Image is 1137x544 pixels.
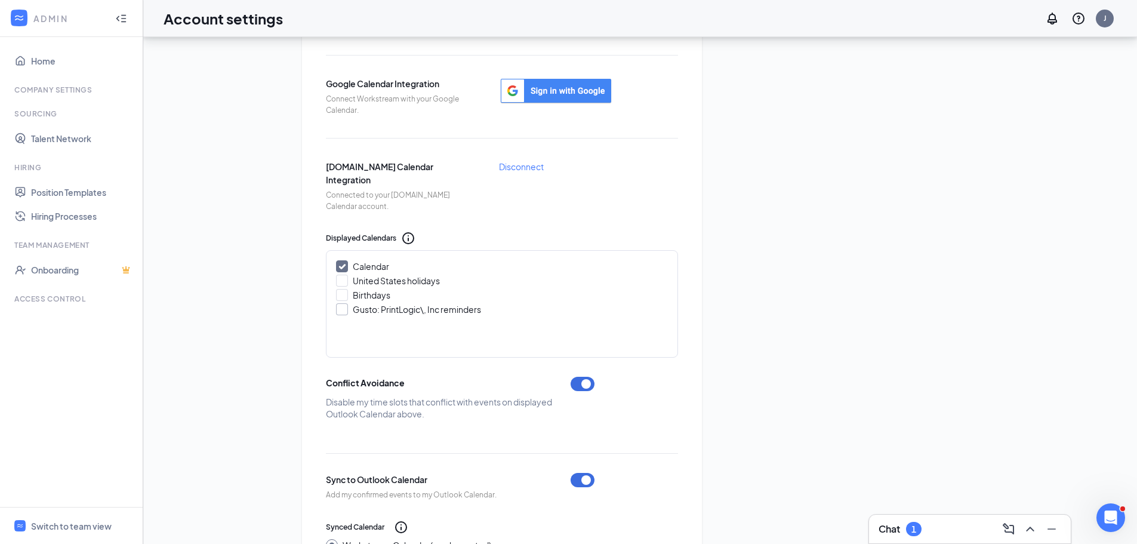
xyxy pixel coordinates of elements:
svg: WorkstreamLogo [16,522,24,530]
h1: Account settings [164,8,283,29]
button: ChevronUp [1021,520,1040,539]
svg: WorkstreamLogo [13,12,25,24]
div: ADMIN [33,13,104,24]
div: Disable my time slots that conflict with events on displayed Outlook Calendar above. [326,396,571,420]
div: Switch to team view [31,520,112,532]
div: Sourcing [14,109,131,119]
button: Minimize [1042,520,1061,539]
button: ComposeMessage [999,520,1018,539]
span: Sync to Outlook Calendar [326,473,497,486]
iframe: Intercom live chat [1096,503,1125,532]
a: Home [31,49,133,73]
svg: Info [401,231,415,245]
a: Talent Network [31,127,133,150]
h3: Chat [879,523,900,536]
div: Gusto: PrintLogic\, Inc reminders [353,303,481,315]
svg: QuestionInfo [1071,11,1086,26]
span: Add my confirmed events to my Outlook Calendar. [326,490,497,501]
span: Displayed Calendars [326,233,396,244]
a: Position Templates [31,180,133,204]
div: Access control [14,294,131,304]
a: OnboardingCrown [31,258,133,282]
div: J [1104,13,1107,23]
svg: ComposeMessage [1002,522,1016,536]
div: Hiring [14,162,131,173]
svg: Collapse [115,13,127,24]
svg: ChevronUp [1023,522,1037,536]
div: Company Settings [14,85,131,95]
span: Connected to your [DOMAIN_NAME] Calendar account. [326,190,463,213]
span: Google Calendar Integration [326,77,463,90]
div: Team Management [14,240,131,250]
div: United States holidays [353,275,440,287]
a: Disconnect [499,160,544,173]
div: Conflict Avoidance [326,377,405,389]
a: Hiring Processes [31,204,133,228]
svg: Minimize [1044,522,1059,536]
div: Birthdays [353,289,390,301]
span: [DOMAIN_NAME] Calendar Integration [326,160,463,186]
svg: Notifications [1045,11,1059,26]
div: Calendar [353,260,389,272]
svg: Info [394,520,408,534]
span: Synced Calendar [326,522,384,533]
span: Connect Workstream with your Google Calendar. [326,94,463,116]
div: 1 [911,524,916,534]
